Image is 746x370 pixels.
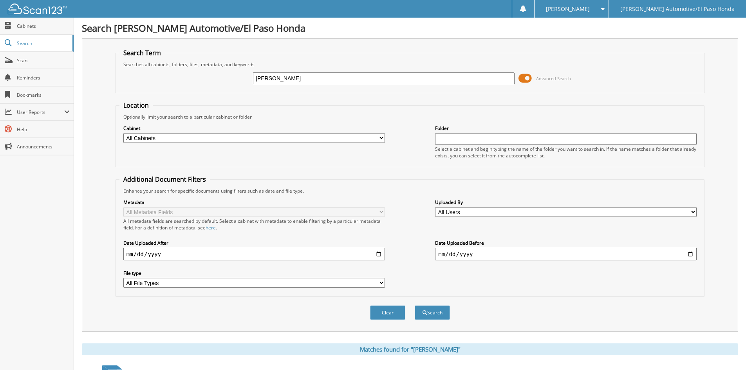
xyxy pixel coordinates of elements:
span: Search [17,40,69,47]
span: Bookmarks [17,92,70,98]
div: Optionally limit your search to a particular cabinet or folder [119,114,701,120]
label: File type [123,270,385,276]
button: Clear [370,305,405,320]
span: Reminders [17,74,70,81]
a: here [206,224,216,231]
input: start [123,248,385,260]
span: Advanced Search [536,76,571,81]
span: [PERSON_NAME] [546,7,590,11]
div: All metadata fields are searched by default. Select a cabinet with metadata to enable filtering b... [123,218,385,231]
span: User Reports [17,109,64,116]
div: Searches all cabinets, folders, files, metadata, and keywords [119,61,701,68]
button: Search [415,305,450,320]
span: Scan [17,57,70,64]
legend: Additional Document Filters [119,175,210,184]
legend: Location [119,101,153,110]
span: [PERSON_NAME] Automotive/El Paso Honda [620,7,735,11]
div: Select a cabinet and begin typing the name of the folder you want to search in. If the name match... [435,146,697,159]
legend: Search Term [119,49,165,57]
div: Enhance your search for specific documents using filters such as date and file type. [119,188,701,194]
span: Announcements [17,143,70,150]
label: Uploaded By [435,199,697,206]
label: Date Uploaded Before [435,240,697,246]
label: Date Uploaded After [123,240,385,246]
span: Help [17,126,70,133]
label: Cabinet [123,125,385,132]
span: Cabinets [17,23,70,29]
input: end [435,248,697,260]
div: Matches found for "[PERSON_NAME]" [82,343,738,355]
h1: Search [PERSON_NAME] Automotive/El Paso Honda [82,22,738,34]
label: Folder [435,125,697,132]
img: scan123-logo-white.svg [8,4,67,14]
label: Metadata [123,199,385,206]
